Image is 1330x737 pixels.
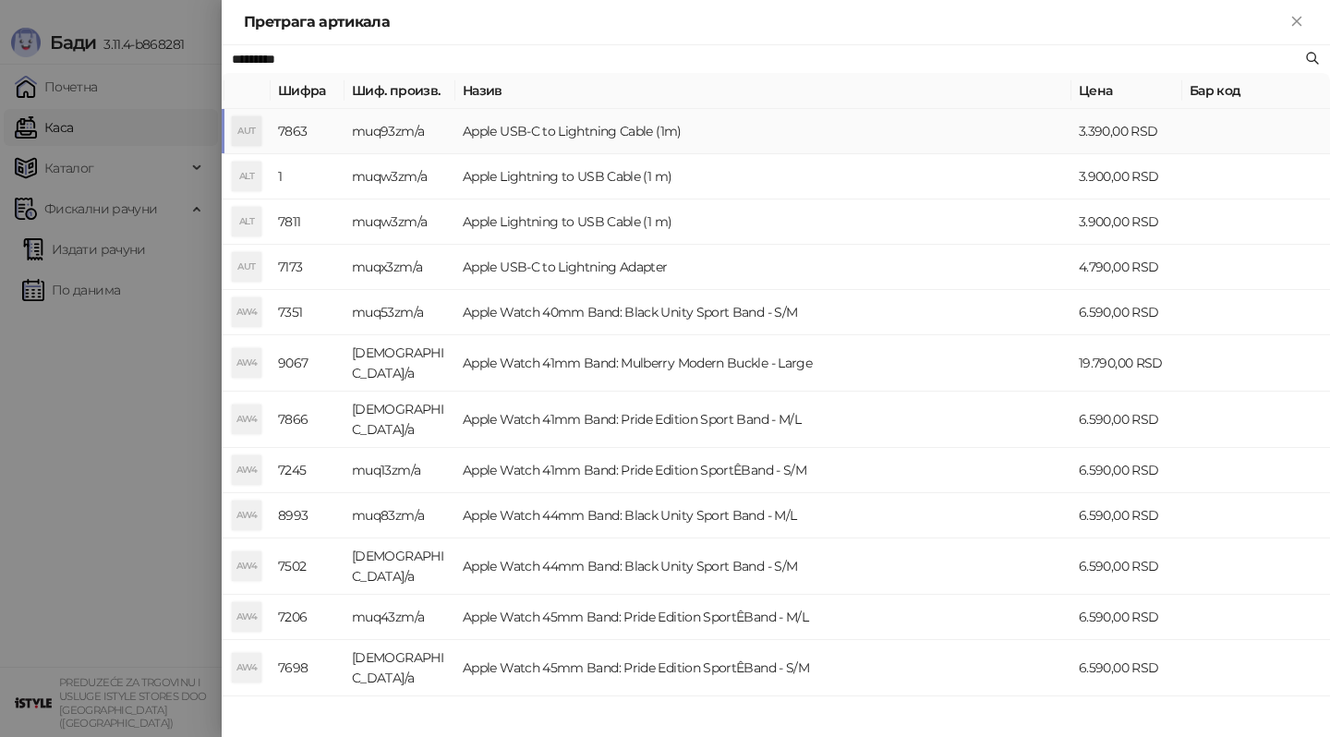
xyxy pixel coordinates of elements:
[345,448,455,493] td: muq13zm/a
[1071,335,1182,392] td: 19.790,00 RSD
[1071,199,1182,245] td: 3.900,00 RSD
[345,493,455,538] td: muq83zm/a
[1071,154,1182,199] td: 3.900,00 RSD
[1071,392,1182,448] td: 6.590,00 RSD
[1071,595,1182,640] td: 6.590,00 RSD
[271,493,345,538] td: 8993
[345,640,455,696] td: [DEMOGRAPHIC_DATA]/a
[455,335,1071,392] td: Apple Watch 41mm Band: Mulberry Modern Buckle - Large
[232,602,261,632] div: AW4
[232,116,261,146] div: AUT
[455,392,1071,448] td: Apple Watch 41mm Band: Pride Edition Sport Band - M/L
[232,207,261,236] div: ALT
[455,73,1071,109] th: Назив
[455,199,1071,245] td: Apple Lightning to USB Cable (1 m)
[455,595,1071,640] td: Apple Watch 45mm Band: Pride Edition SportÊBand - M/L
[1071,448,1182,493] td: 6.590,00 RSD
[1071,538,1182,595] td: 6.590,00 RSD
[345,73,455,109] th: Шиф. произв.
[1182,73,1330,109] th: Бар код
[271,392,345,448] td: 7866
[455,290,1071,335] td: Apple Watch 40mm Band: Black Unity Sport Band - S/M
[1071,73,1182,109] th: Цена
[1071,493,1182,538] td: 6.590,00 RSD
[232,653,261,683] div: AW4
[455,245,1071,290] td: Apple USB-C to Lightning Adapter
[1071,640,1182,696] td: 6.590,00 RSD
[345,335,455,392] td: [DEMOGRAPHIC_DATA]/a
[1071,290,1182,335] td: 6.590,00 RSD
[271,335,345,392] td: 9067
[1071,109,1182,154] td: 3.390,00 RSD
[232,297,261,327] div: AW4
[455,448,1071,493] td: Apple Watch 41mm Band: Pride Edition SportÊBand - S/M
[1286,11,1308,33] button: Close
[271,448,345,493] td: 7245
[1071,245,1182,290] td: 4.790,00 RSD
[345,392,455,448] td: [DEMOGRAPHIC_DATA]/a
[271,595,345,640] td: 7206
[345,290,455,335] td: muq53zm/a
[455,640,1071,696] td: Apple Watch 45mm Band: Pride Edition SportÊBand - S/M
[271,199,345,245] td: 7811
[232,405,261,434] div: AW4
[455,538,1071,595] td: Apple Watch 44mm Band: Black Unity Sport Band - S/M
[232,348,261,378] div: AW4
[455,493,1071,538] td: Apple Watch 44mm Band: Black Unity Sport Band - M/L
[271,73,345,109] th: Шифра
[271,290,345,335] td: 7351
[244,11,1286,33] div: Претрага артикала
[232,551,261,581] div: AW4
[455,154,1071,199] td: Apple Lightning to USB Cable (1 m)
[345,245,455,290] td: muqx3zm/a
[345,595,455,640] td: muq43zm/a
[345,538,455,595] td: [DEMOGRAPHIC_DATA]/a
[271,109,345,154] td: 7863
[232,455,261,485] div: AW4
[232,162,261,191] div: ALT
[271,245,345,290] td: 7173
[455,109,1071,154] td: Apple USB-C to Lightning Cable (1m)
[232,501,261,530] div: AW4
[271,640,345,696] td: 7698
[271,538,345,595] td: 7502
[271,154,345,199] td: 1
[345,154,455,199] td: muqw3zm/a
[232,252,261,282] div: AUT
[345,199,455,245] td: muqw3zm/a
[345,109,455,154] td: muq93zm/a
